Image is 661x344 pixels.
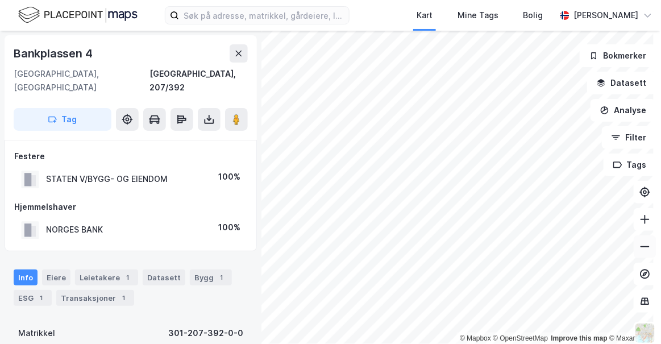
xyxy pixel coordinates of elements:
[602,126,656,149] button: Filter
[143,270,185,285] div: Datasett
[551,334,608,342] a: Improve this map
[56,290,134,306] div: Transaksjoner
[591,99,656,122] button: Analyse
[46,172,168,186] div: STATEN V/BYGG- OG EIENDOM
[493,334,548,342] a: OpenStreetMap
[14,150,247,163] div: Festere
[14,290,52,306] div: ESG
[587,72,656,94] button: Datasett
[574,9,639,22] div: [PERSON_NAME]
[604,289,661,344] iframe: Chat Widget
[218,170,240,184] div: 100%
[46,223,103,237] div: NORGES BANK
[14,67,149,94] div: [GEOGRAPHIC_DATA], [GEOGRAPHIC_DATA]
[417,9,433,22] div: Kart
[122,272,134,283] div: 1
[460,334,491,342] a: Mapbox
[149,67,248,94] div: [GEOGRAPHIC_DATA], 207/392
[42,270,70,285] div: Eiere
[18,326,55,340] div: Matrikkel
[75,270,138,285] div: Leietakere
[458,9,498,22] div: Mine Tags
[216,272,227,283] div: 1
[14,270,38,285] div: Info
[580,44,656,67] button: Bokmerker
[604,154,656,176] button: Tags
[14,44,94,63] div: Bankplassen 4
[179,7,349,24] input: Søk på adresse, matrikkel, gårdeiere, leietakere eller personer
[14,108,111,131] button: Tag
[168,326,243,340] div: 301-207-392-0-0
[190,270,232,285] div: Bygg
[218,221,240,234] div: 100%
[18,5,138,25] img: logo.f888ab2527a4732fd821a326f86c7f29.svg
[36,292,47,304] div: 1
[14,200,247,214] div: Hjemmelshaver
[118,292,130,304] div: 1
[523,9,543,22] div: Bolig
